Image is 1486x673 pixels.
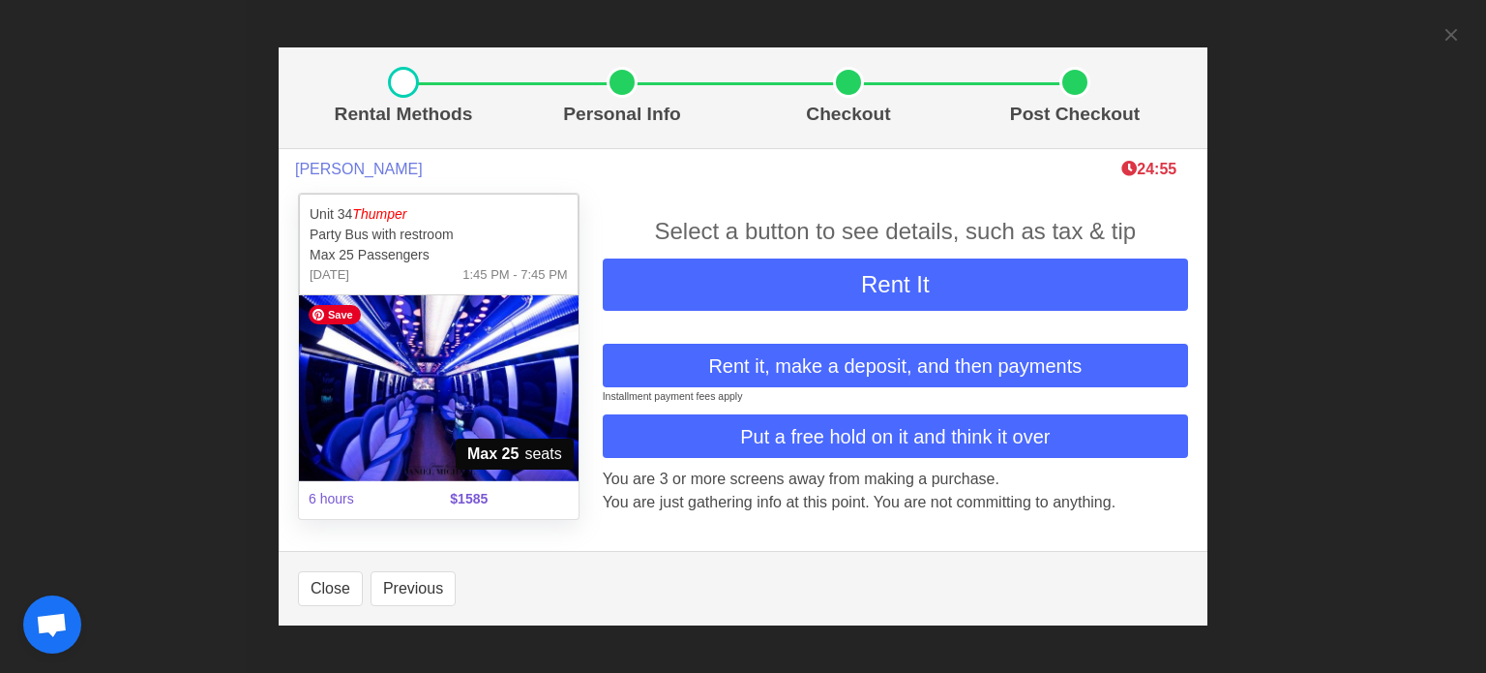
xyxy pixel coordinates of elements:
span: Save [309,305,361,324]
span: 6 hours [297,477,438,521]
span: [PERSON_NAME] [295,160,423,178]
span: Put a free hold on it and think it over [740,422,1050,451]
img: 34%2002.jpg [299,295,579,481]
button: Previous [371,571,456,606]
span: The clock is ticking ⁠— this timer shows how long we'll hold this limo during checkout. If time r... [1121,161,1176,177]
p: Checkout [743,101,954,129]
small: Installment payment fees apply [603,390,743,402]
button: Close [298,571,363,606]
p: Post Checkout [969,101,1180,129]
button: Rent it, make a deposit, and then payments [603,344,1188,387]
button: Rent It [603,259,1188,311]
p: Unit 34 [310,204,568,225]
p: You are 3 or more screens away from making a purchase. [603,468,1188,491]
strong: Max 25 [467,443,519,466]
span: [DATE] [310,265,349,285]
div: Open chat [23,596,81,654]
p: Party Bus with restroom [310,225,568,245]
em: Thumper [352,206,406,222]
b: 24:55 [1121,161,1176,177]
span: 1:45 PM - 7:45 PM [462,265,567,285]
p: Personal Info [517,101,728,129]
p: You are just gathering info at this point. You are not committing to anything. [603,491,1188,514]
span: Rent it, make a deposit, and then payments [708,352,1082,381]
span: Rent It [861,271,930,297]
div: Select a button to see details, such as tax & tip [603,214,1188,249]
button: Put a free hold on it and think it over [603,414,1188,458]
p: Max 25 Passengers [310,245,568,265]
p: Rental Methods [306,101,501,129]
span: seats [456,439,574,470]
